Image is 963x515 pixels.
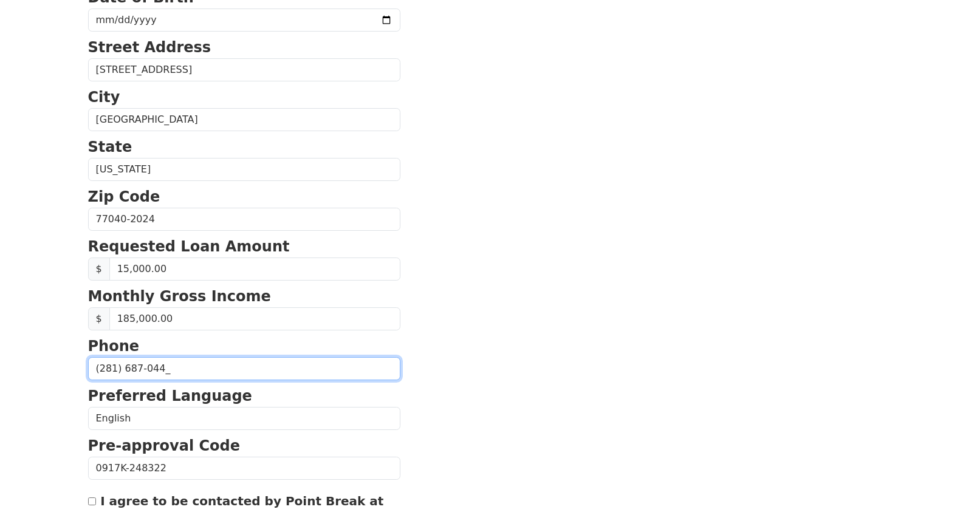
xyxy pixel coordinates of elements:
strong: Requested Loan Amount [88,238,290,255]
strong: Phone [88,338,140,355]
input: Street Address [88,58,400,81]
input: Zip Code [88,208,400,231]
span: $ [88,257,110,281]
strong: Street Address [88,39,211,56]
input: Pre-approval Code [88,457,400,480]
input: Monthly Gross Income [109,307,400,330]
strong: Pre-approval Code [88,437,241,454]
strong: Preferred Language [88,387,252,404]
input: Requested Loan Amount [109,257,400,281]
input: City [88,108,400,131]
input: (___) ___-____ [88,357,400,380]
strong: Zip Code [88,188,160,205]
strong: City [88,89,120,106]
span: $ [88,307,110,330]
strong: State [88,138,132,155]
p: Monthly Gross Income [88,285,400,307]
